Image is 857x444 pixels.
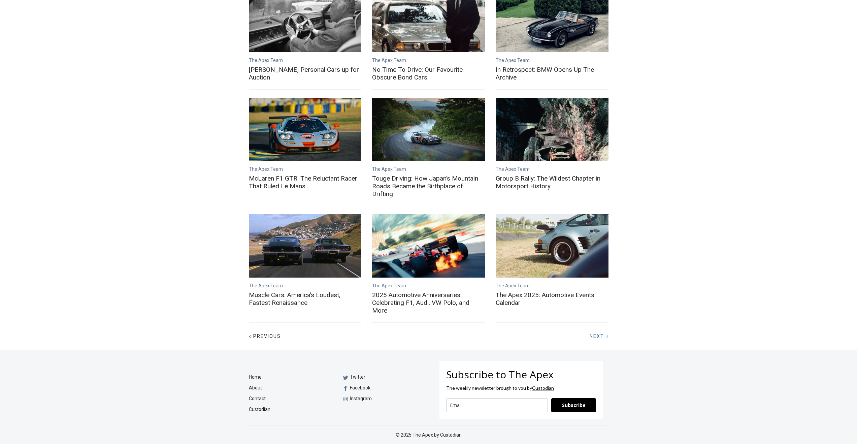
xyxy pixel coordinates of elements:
a: Instagram [341,393,423,404]
a: About [249,382,325,393]
a: 2025 Automotive Anniversaries: Celebrating F1, Audi, VW Polo, and More [372,214,485,278]
a: Twitter [341,372,423,382]
span: Next [590,334,604,339]
a: Home [249,372,325,382]
button: Subscribe [551,398,596,412]
a: Facebook [341,382,423,393]
a: The Apex Team [372,58,406,63]
a: Group B Rally: The Wildest Chapter in Motorsport History [496,175,608,190]
a: The Apex Team [496,283,530,288]
a: The Apex Team [249,58,283,63]
a: Touge Driving: How Japan’s Mountain Roads Became the Birthplace of Drifting [372,98,485,161]
a: The Apex Team [249,283,283,288]
a: No Time To Drive: Our Favourite Obscure Bond Cars [372,66,485,81]
a: Muscle Cars: America’s Loudest, Fastest Renaissance [249,214,362,278]
a: Contact [249,393,325,404]
a: In Retrospect: BMW Opens Up The Archive [496,66,608,81]
a: Custodian [532,385,554,391]
a: The Apex 2025: Automotive Events Calendar [496,214,608,278]
a: The Apex Team [372,166,406,172]
span: © 2025 The Apex by Custodian [249,431,608,439]
a: 2025 Automotive Anniversaries: Celebrating F1, Audi, VW Polo, and More [372,291,485,314]
p: The weekly newsletter brough to you by [446,385,596,391]
span: Previous [253,334,281,339]
a: The Apex Team [249,166,283,172]
h4: Subscribe to The Apex [446,368,596,381]
a: The Apex Team [496,58,530,63]
a: Group B Rally: The Wildest Chapter in Motorsport History [496,98,608,161]
a: Previous [249,333,286,339]
a: Custodian [249,404,331,415]
a: McLaren F1 GTR: The Reluctant Racer That Ruled Le Mans [249,175,362,190]
a: McLaren F1 GTR: The Reluctant Racer That Ruled Le Mans [249,98,362,161]
a: Next [584,333,608,339]
a: Muscle Cars: America’s Loudest, Fastest Renaissance [249,291,362,307]
a: The Apex 2025: Automotive Events Calendar [496,291,608,307]
a: Touge Driving: How Japan’s Mountain Roads Became the Birthplace of Drifting [372,175,485,198]
a: [PERSON_NAME] Personal Cars up for Auction [249,66,362,81]
input: Email [446,398,548,412]
a: The Apex Team [496,166,530,172]
a: The Apex Team [372,283,406,288]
